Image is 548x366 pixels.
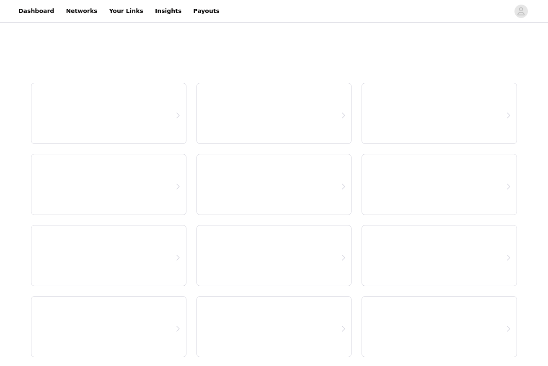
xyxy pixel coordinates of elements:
[13,2,59,20] a: Dashboard
[517,5,525,18] div: avatar
[188,2,225,20] a: Payouts
[61,2,102,20] a: Networks
[150,2,186,20] a: Insights
[104,2,148,20] a: Your Links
